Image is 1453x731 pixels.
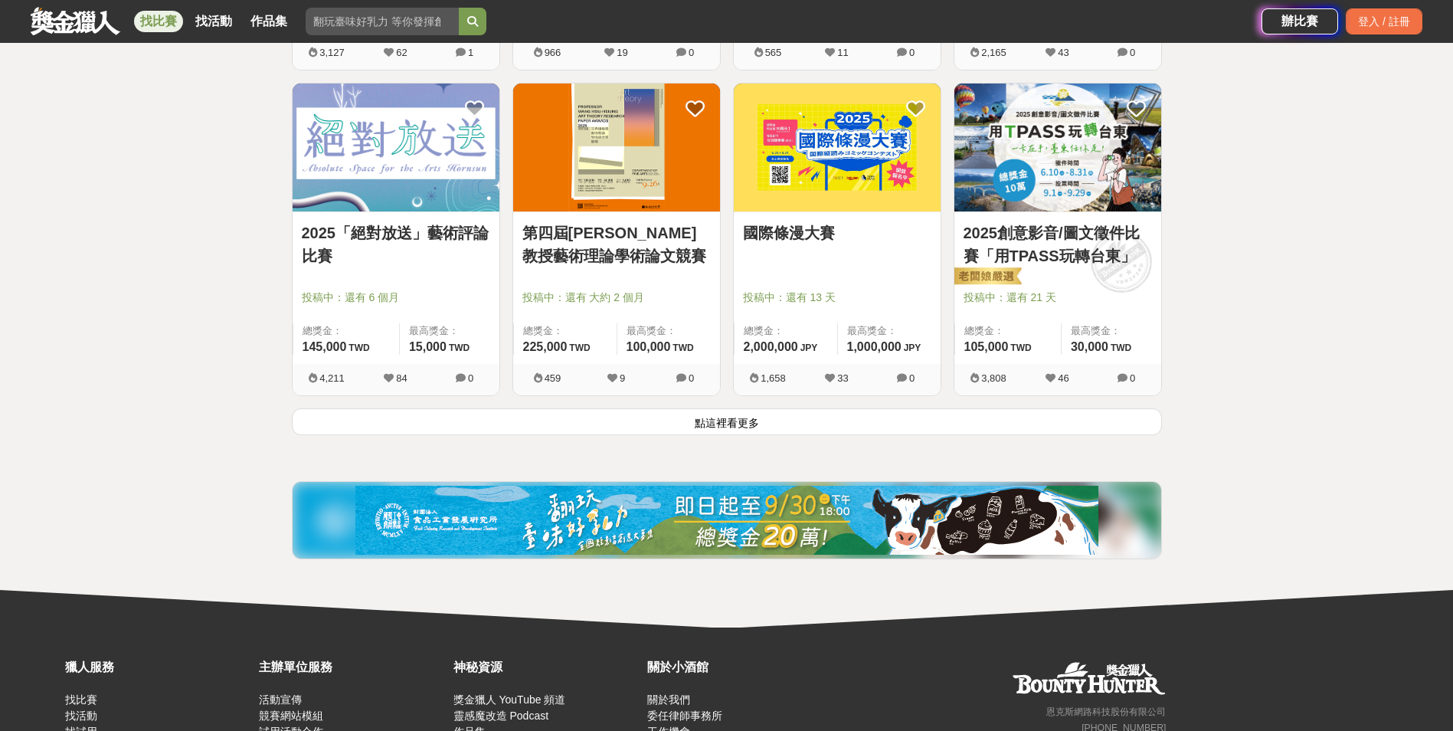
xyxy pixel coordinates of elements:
[303,340,347,353] span: 145,000
[743,290,931,306] span: 投稿中：還有 13 天
[1010,343,1031,353] span: TWD
[259,710,323,722] a: 競賽網站模組
[1046,706,1166,717] small: 恩克斯網路科技股份有限公司
[954,84,1161,211] img: Cover Image
[409,340,447,353] span: 15,000
[134,11,183,32] a: 找比賽
[302,290,490,306] span: 投稿中：還有 6 個月
[909,47,915,58] span: 0
[449,343,470,353] span: TWD
[847,323,931,339] span: 最高獎金：
[244,11,293,32] a: 作品集
[396,372,407,384] span: 84
[964,323,1052,339] span: 總獎金：
[964,340,1009,353] span: 105,000
[964,221,1152,267] a: 2025創意影音/圖文徵件比賽「用TPASS玩轉台東」
[65,658,251,677] div: 獵人服務
[951,267,1022,288] img: 老闆娘嚴選
[349,343,369,353] span: TWD
[468,47,473,58] span: 1
[319,372,345,384] span: 4,211
[1071,340,1108,353] span: 30,000
[734,84,941,212] a: Cover Image
[303,323,390,339] span: 總獎金：
[453,693,566,706] a: 獎金獵人 YouTube 頻道
[837,47,848,58] span: 11
[293,84,499,212] a: Cover Image
[319,47,345,58] span: 3,127
[761,372,786,384] span: 1,658
[522,290,711,306] span: 投稿中：還有 大約 2 個月
[1058,47,1068,58] span: 43
[837,372,848,384] span: 33
[627,323,711,339] span: 最高獎金：
[453,658,640,677] div: 神秘資源
[522,221,711,267] a: 第四屆[PERSON_NAME]教授藝術理論學術論文競賽
[259,693,302,706] a: 活動宣傳
[1262,8,1338,34] a: 辦比賽
[259,658,445,677] div: 主辦單位服務
[954,84,1161,212] a: Cover Image
[468,372,473,384] span: 0
[847,340,902,353] span: 1,000,000
[355,486,1098,555] img: 11b6bcb1-164f-4f8f-8046-8740238e410a.jpg
[909,372,915,384] span: 0
[904,343,921,353] span: JPY
[65,693,97,706] a: 找比賽
[409,323,490,339] span: 最高獎金：
[734,84,941,211] img: Cover Image
[306,8,459,35] input: 翻玩臺味好乳力 等你發揮創意！
[744,323,828,339] span: 總獎金：
[647,693,690,706] a: 關於我們
[1346,8,1422,34] div: 登入 / 註冊
[302,221,490,267] a: 2025「絕對放送」藝術評論比賽
[292,408,1162,435] button: 點這裡看更多
[673,343,693,353] span: TWD
[396,47,407,58] span: 62
[964,290,1152,306] span: 投稿中：還有 21 天
[617,47,627,58] span: 19
[545,47,561,58] span: 966
[620,372,625,384] span: 9
[513,84,720,211] img: Cover Image
[523,340,568,353] span: 225,000
[65,710,97,722] a: 找活動
[981,47,1006,58] span: 2,165
[744,340,798,353] span: 2,000,000
[523,323,607,339] span: 總獎金：
[293,84,499,211] img: Cover Image
[647,710,722,722] a: 委任律師事務所
[1130,47,1135,58] span: 0
[453,710,548,722] a: 靈感魔改造 Podcast
[627,340,671,353] span: 100,000
[800,343,818,353] span: JPY
[743,221,931,244] a: 國際條漫大賽
[689,47,694,58] span: 0
[545,372,561,384] span: 459
[189,11,238,32] a: 找活動
[1071,323,1152,339] span: 最高獎金：
[513,84,720,212] a: Cover Image
[689,372,694,384] span: 0
[647,658,833,677] div: 關於小酒館
[765,47,782,58] span: 565
[1058,372,1068,384] span: 46
[1111,343,1131,353] span: TWD
[981,372,1006,384] span: 3,808
[569,343,590,353] span: TWD
[1130,372,1135,384] span: 0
